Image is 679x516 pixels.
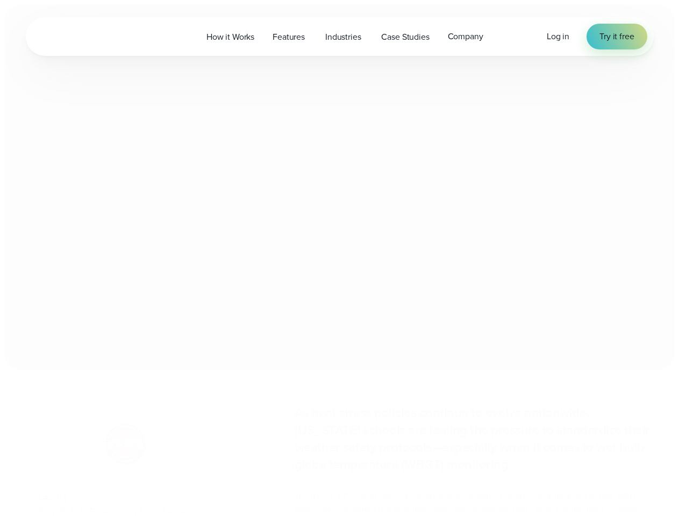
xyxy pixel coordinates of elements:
[587,24,647,49] a: Try it free
[599,30,634,43] span: Try it free
[197,26,263,48] a: How it Works
[273,31,305,44] span: Features
[448,30,483,43] span: Company
[381,31,429,44] span: Case Studies
[325,31,361,44] span: Industries
[547,30,569,42] span: Log in
[206,31,254,44] span: How it Works
[372,26,438,48] a: Case Studies
[547,30,569,43] a: Log in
